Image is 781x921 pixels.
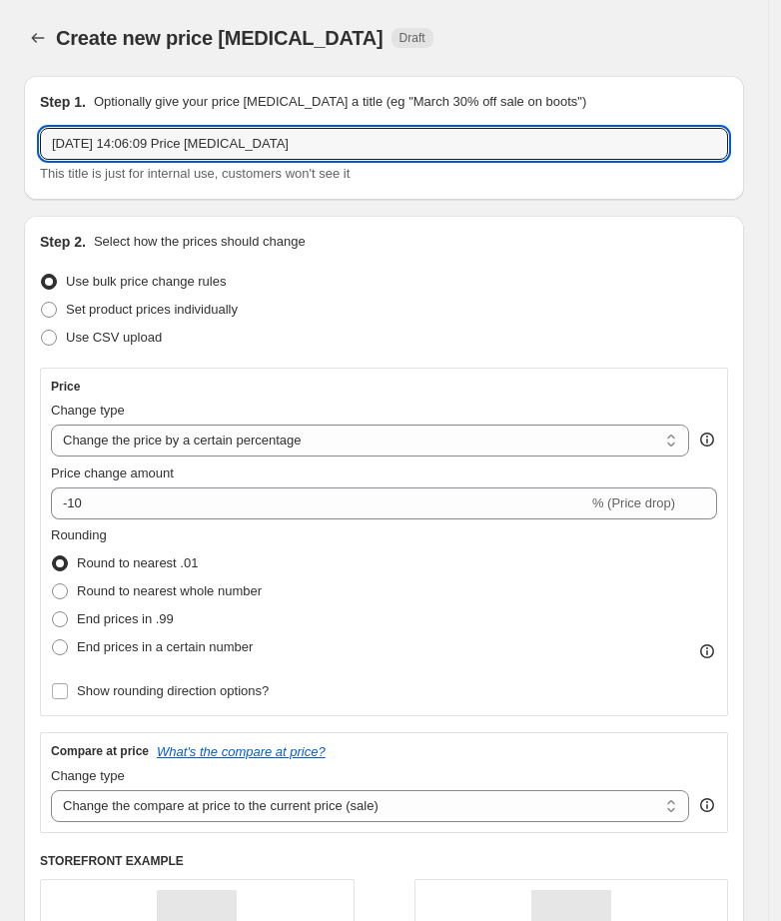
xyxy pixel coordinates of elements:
h2: Step 1. [40,92,86,112]
span: Rounding [51,527,107,542]
span: Round to nearest whole number [77,583,262,598]
span: Create new price [MEDICAL_DATA] [56,27,384,49]
span: Draft [399,30,425,46]
span: Set product prices individually [66,302,238,317]
div: help [697,795,717,815]
span: Round to nearest .01 [77,555,198,570]
h3: Price [51,379,80,395]
h6: STOREFRONT EXAMPLE [40,853,728,869]
span: % (Price drop) [592,495,675,510]
button: What's the compare at price? [157,744,326,759]
span: Use bulk price change rules [66,274,226,289]
span: End prices in a certain number [77,639,253,654]
span: Change type [51,403,125,418]
span: Use CSV upload [66,330,162,345]
span: Show rounding direction options? [77,683,269,698]
span: Price change amount [51,465,174,480]
input: -15 [51,487,588,519]
input: 30% off holiday sale [40,128,728,160]
h2: Step 2. [40,232,86,252]
span: This title is just for internal use, customers won't see it [40,166,350,181]
button: Price change jobs [24,24,52,52]
p: Select how the prices should change [94,232,306,252]
span: Change type [51,768,125,783]
h3: Compare at price [51,743,149,759]
div: help [697,430,717,450]
p: Optionally give your price [MEDICAL_DATA] a title (eg "March 30% off sale on boots") [94,92,586,112]
span: End prices in .99 [77,611,174,626]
